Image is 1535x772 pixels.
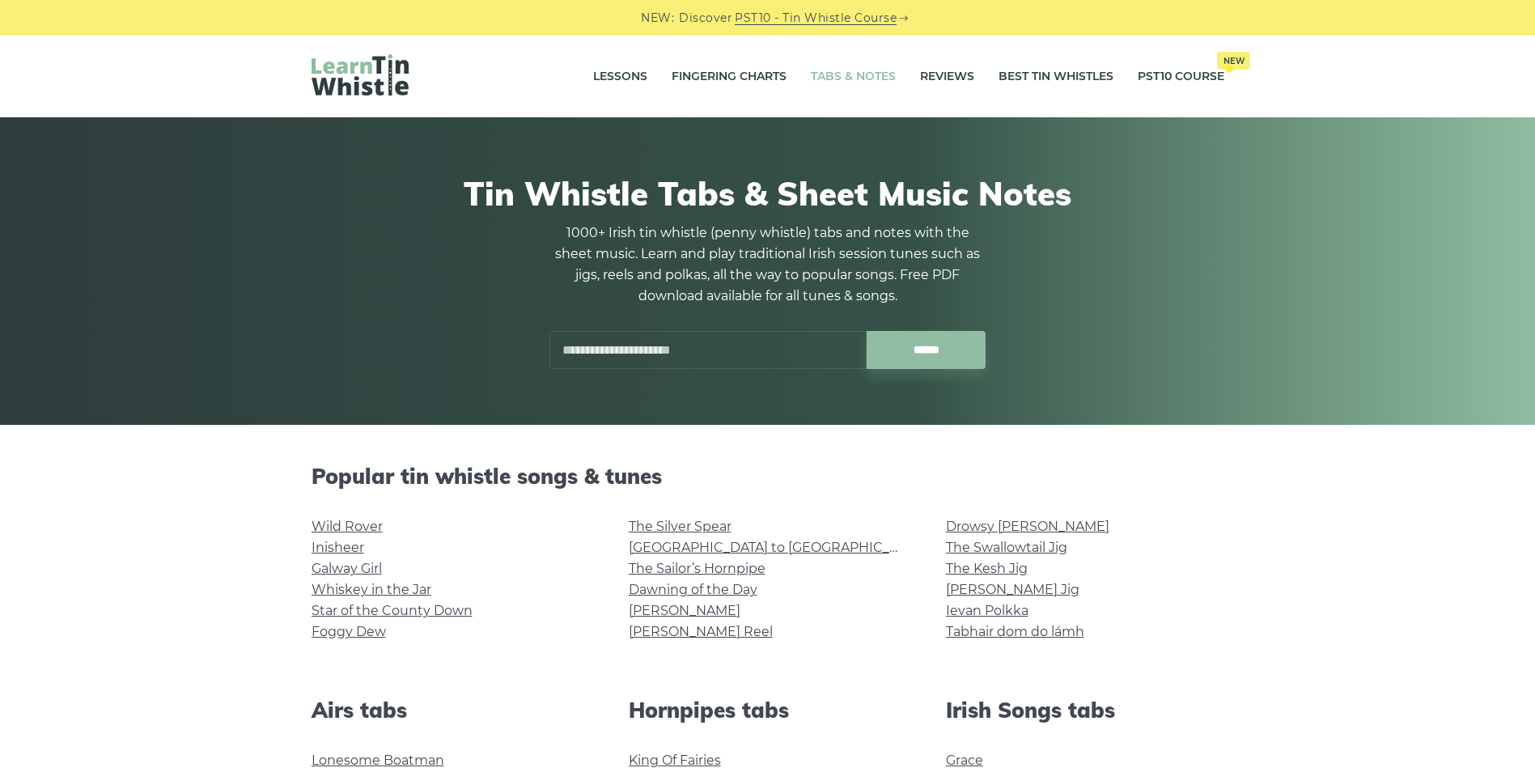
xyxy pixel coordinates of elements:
a: The Swallowtail Jig [946,540,1067,555]
a: Lessons [593,57,647,97]
a: Inisheer [312,540,364,555]
h2: Irish Songs tabs [946,698,1224,723]
a: Drowsy [PERSON_NAME] [946,519,1109,534]
img: LearnTinWhistle.com [312,54,409,95]
a: Tabhair dom do lámh [946,624,1084,639]
a: [PERSON_NAME] [629,603,740,618]
a: Lonesome Boatman [312,753,444,768]
h1: Tin Whistle Tabs & Sheet Music Notes [312,174,1224,213]
a: The Kesh Jig [946,561,1028,576]
a: Galway Girl [312,561,382,576]
a: Foggy Dew [312,624,386,639]
p: 1000+ Irish tin whistle (penny whistle) tabs and notes with the sheet music. Learn and play tradi... [549,223,986,307]
a: [PERSON_NAME] Reel [629,624,773,639]
h2: Popular tin whistle songs & tunes [312,464,1224,489]
a: King Of Fairies [629,753,721,768]
a: Best Tin Whistles [999,57,1113,97]
a: Reviews [920,57,974,97]
a: Tabs & Notes [811,57,896,97]
a: [GEOGRAPHIC_DATA] to [GEOGRAPHIC_DATA] [629,540,927,555]
a: Ievan Polkka [946,603,1028,618]
a: Star of the County Down [312,603,473,618]
h2: Hornpipes tabs [629,698,907,723]
a: Wild Rover [312,519,383,534]
a: The Silver Spear [629,519,731,534]
a: Fingering Charts [672,57,787,97]
a: [PERSON_NAME] Jig [946,582,1079,597]
a: Whiskey in the Jar [312,582,431,597]
a: Dawning of the Day [629,582,757,597]
a: The Sailor’s Hornpipe [629,561,765,576]
h2: Airs tabs [312,698,590,723]
a: Grace [946,753,983,768]
span: New [1217,52,1250,70]
a: PST10 CourseNew [1138,57,1224,97]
